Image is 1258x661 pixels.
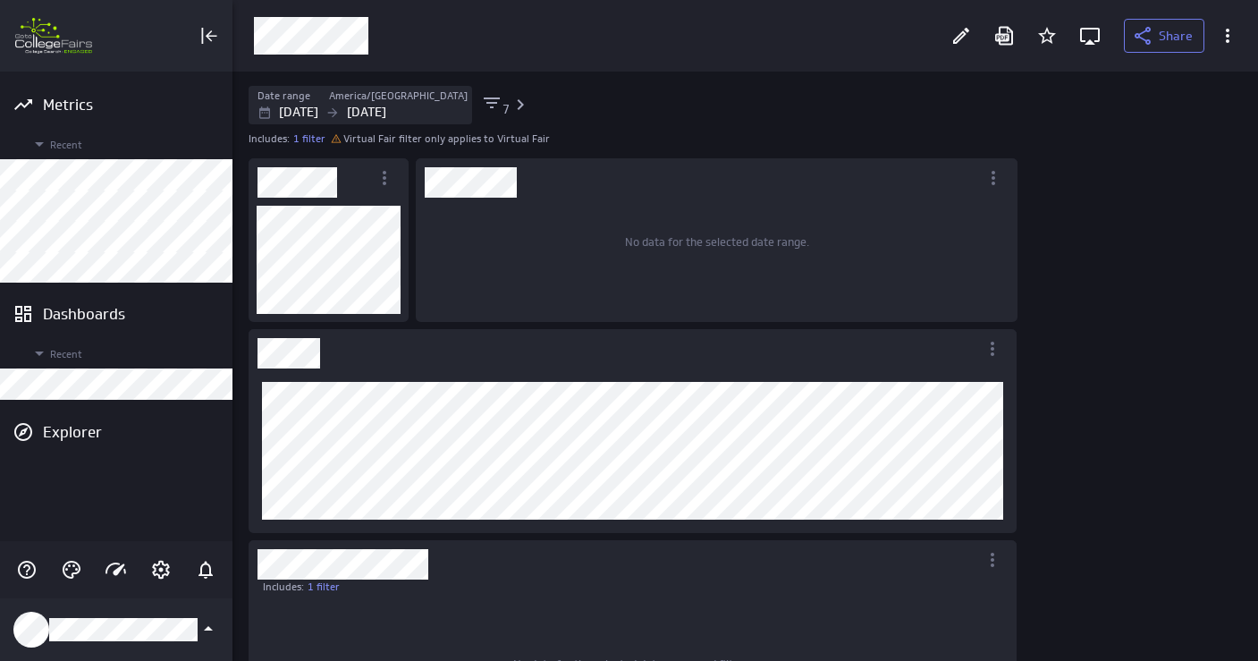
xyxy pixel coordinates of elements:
[329,89,468,104] label: America/[GEOGRAPHIC_DATA]
[293,131,550,147] div: 1 filterVirtual Fair filter only applies to Virtual Fair
[1032,21,1062,51] div: Add to Starred
[977,545,1008,575] div: More actions
[293,131,325,147] a: 1 filter
[263,580,304,595] p: Includes:
[43,304,190,324] div: Dashboards
[249,86,463,124] div: Date rangeAmerica/[GEOGRAPHIC_DATA][DATE][DATE]
[308,580,340,595] a: 1 filter
[43,95,190,114] div: Metrics
[1075,21,1105,51] div: Enter fullscreen mode
[232,155,1258,661] div: Dashboard content with 5 widgets
[29,343,224,364] span: Recent
[146,555,176,585] div: Account and settings
[249,329,1017,533] div: Dashboard Widget
[1212,21,1243,51] div: More actions
[978,163,1009,193] div: More actions
[946,21,976,51] div: Edit
[1159,28,1193,44] span: Share
[481,92,531,117] button: 7
[625,234,809,249] span: No data for the selected date range.
[249,85,1241,124] div: Filters
[194,21,224,51] div: Collapse
[977,334,1008,364] div: More actions
[15,18,92,54] img: Klipfolio PowerMetrics Banner
[249,86,472,124] div: Jan 24 2025 to Feb 09 2025 America/Toronto (GMT-5:00)
[279,103,318,122] p: [DATE]
[190,555,221,585] div: Notifications
[416,158,1017,322] div: Dashboard Widget
[1124,19,1204,53] button: Share
[249,131,290,147] p: Includes:
[249,158,409,322] div: Dashboard Widget
[347,103,386,122] p: [DATE]
[369,163,400,193] div: More actions
[29,133,224,155] span: Recent
[343,131,550,147] p: Virtual Fair filter only applies to Virtual Fair
[989,21,1019,51] div: Download as PDF
[12,555,42,585] div: Help
[150,559,172,580] svg: Account and settings
[481,92,510,117] div: Filters applied: 7
[481,92,1241,117] div: Apply member filter
[43,422,228,442] div: Explorer
[258,89,310,104] label: Date range
[106,559,127,580] svg: Usage
[56,555,87,585] div: Themes
[61,559,82,580] svg: Themes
